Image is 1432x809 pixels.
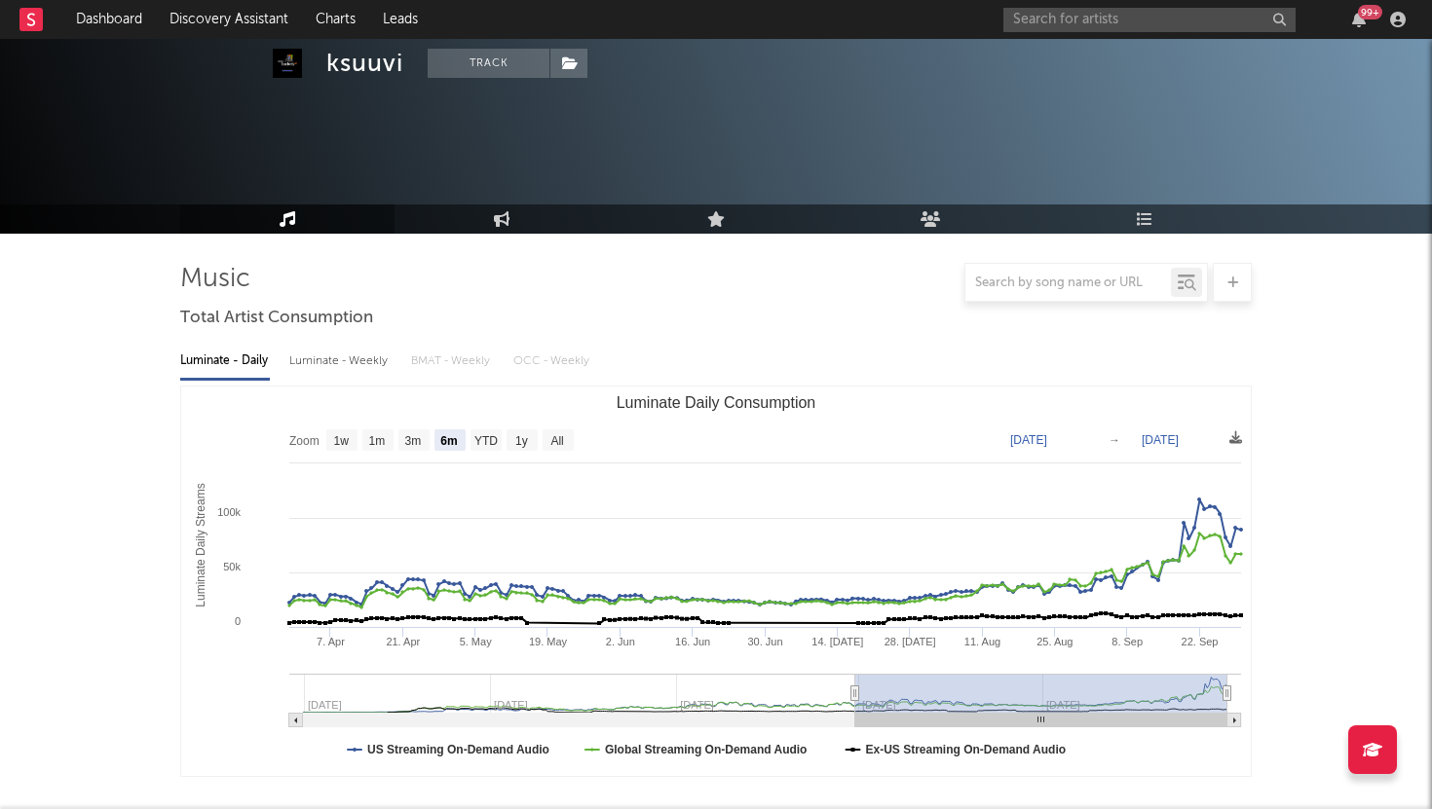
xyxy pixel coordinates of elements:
[1358,5,1382,19] div: 99 +
[529,636,568,647] text: 19. May
[289,345,392,378] div: Luminate - Weekly
[866,743,1067,756] text: Ex-US Streaming On-Demand Audio
[606,636,635,647] text: 2. Jun
[1112,636,1143,647] text: 8. Sep
[747,636,782,647] text: 30. Jun
[223,561,241,572] text: 50k
[460,636,493,647] text: 5. May
[1142,433,1179,447] text: [DATE]
[180,307,373,330] span: Total Artist Consumption
[180,345,270,378] div: Luminate - Daily
[386,636,420,647] text: 21. Apr
[217,506,241,518] text: 100k
[405,434,422,448] text: 3m
[289,434,320,448] text: Zoom
[605,743,808,756] text: Global Streaming On-Demand Audio
[1109,433,1120,447] text: →
[965,276,1171,291] input: Search by song name or URL
[369,434,386,448] text: 1m
[1010,433,1047,447] text: [DATE]
[550,434,563,448] text: All
[885,636,936,647] text: 28. [DATE]
[515,434,528,448] text: 1y
[326,49,403,78] div: ksuuvi
[334,434,350,448] text: 1w
[1003,8,1296,32] input: Search for artists
[1352,12,1366,27] button: 99+
[675,636,710,647] text: 16. Jun
[440,434,457,448] text: 6m
[1036,636,1073,647] text: 25. Aug
[317,636,345,647] text: 7. Apr
[964,636,1000,647] text: 11. Aug
[1182,636,1219,647] text: 22. Sep
[474,434,498,448] text: YTD
[428,49,549,78] button: Track
[235,615,241,627] text: 0
[181,386,1251,776] svg: Luminate Daily Consumption
[194,483,207,607] text: Luminate Daily Streams
[367,743,549,756] text: US Streaming On-Demand Audio
[617,394,816,411] text: Luminate Daily Consumption
[811,636,863,647] text: 14. [DATE]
